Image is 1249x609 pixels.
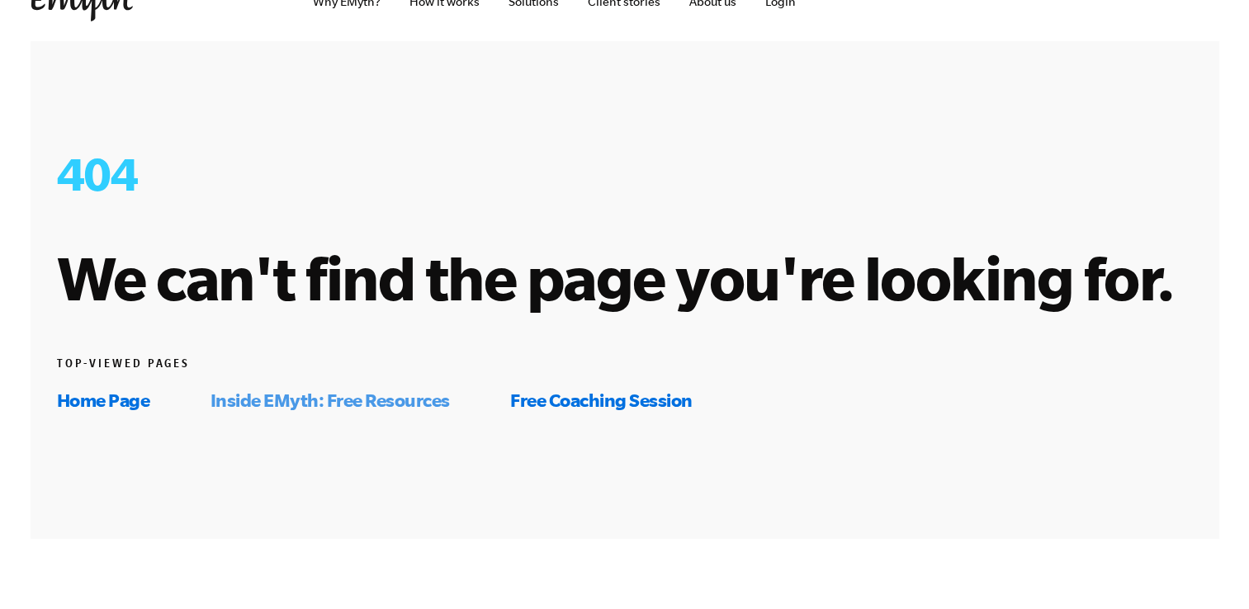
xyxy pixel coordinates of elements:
h6: TOP-VIEWED PAGES [57,357,1193,374]
span: 404 [57,148,138,199]
div: Widget de chat [1166,530,1249,609]
h1: We can't find the page you're looking for. [57,241,1193,314]
a: Inside EMyth: Free Resources [211,389,450,410]
iframe: Chat Widget [1166,530,1249,609]
a: Free Coaching Session [510,389,693,410]
a: Home Page [57,389,150,410]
